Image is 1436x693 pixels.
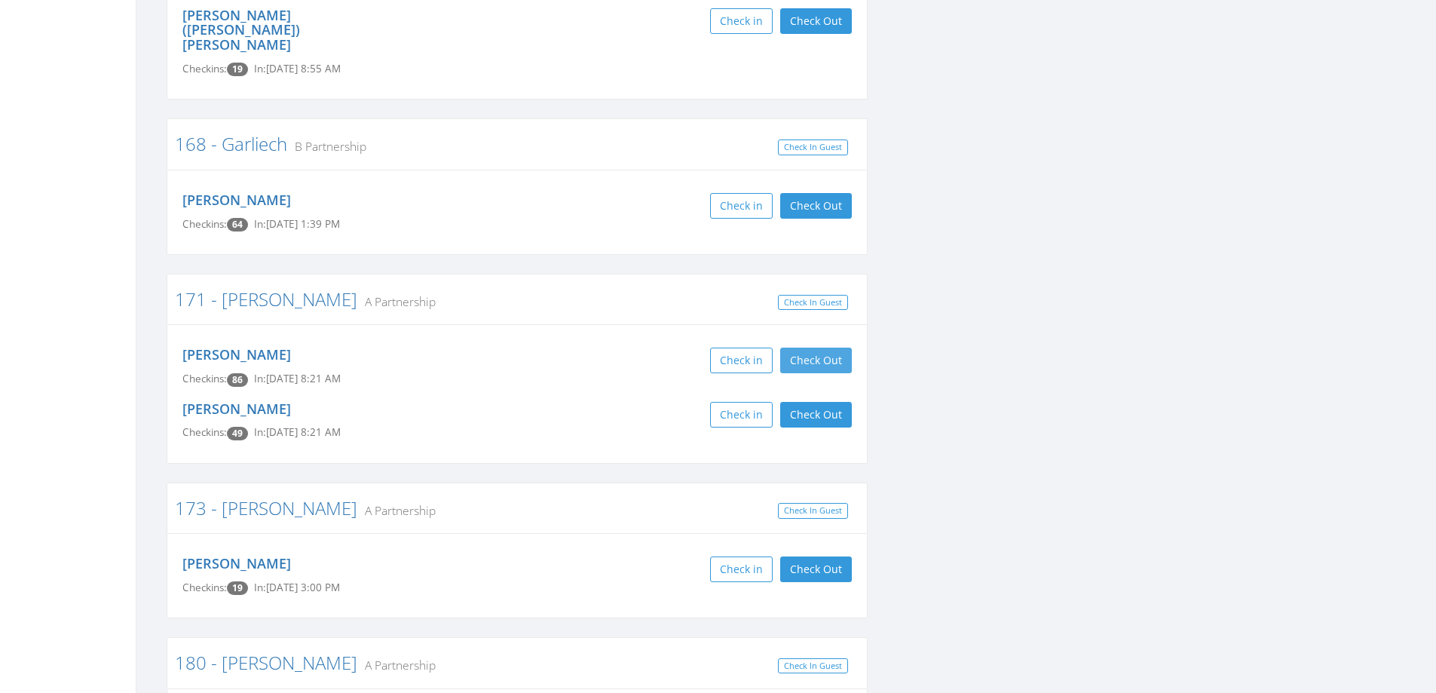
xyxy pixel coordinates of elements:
[227,63,248,76] span: Checkin count
[357,502,436,519] small: A Partnership
[778,140,848,155] a: Check In Guest
[780,348,852,373] button: Check Out
[357,293,436,310] small: A Partnership
[254,372,341,385] span: In: [DATE] 8:21 AM
[182,6,300,54] a: [PERSON_NAME] ([PERSON_NAME]) [PERSON_NAME]
[182,217,227,231] span: Checkins:
[227,581,248,595] span: Checkin count
[175,495,357,520] a: 173 - [PERSON_NAME]
[227,218,248,232] span: Checkin count
[778,295,848,311] a: Check In Guest
[778,503,848,519] a: Check In Guest
[254,217,340,231] span: In: [DATE] 1:39 PM
[710,557,773,582] button: Check in
[175,287,357,311] a: 171 - [PERSON_NAME]
[287,138,366,155] small: B Partnership
[780,402,852,428] button: Check Out
[357,657,436,673] small: A Partnership
[254,581,340,594] span: In: [DATE] 3:00 PM
[710,348,773,373] button: Check in
[182,554,291,572] a: [PERSON_NAME]
[227,373,248,387] span: Checkin count
[254,62,341,75] span: In: [DATE] 8:55 AM
[182,400,291,418] a: [PERSON_NAME]
[182,62,227,75] span: Checkins:
[778,658,848,674] a: Check In Guest
[182,425,227,439] span: Checkins:
[710,8,773,34] button: Check in
[182,372,227,385] span: Checkins:
[780,193,852,219] button: Check Out
[175,650,357,675] a: 180 - [PERSON_NAME]
[182,581,227,594] span: Checkins:
[182,191,291,209] a: [PERSON_NAME]
[710,193,773,219] button: Check in
[710,402,773,428] button: Check in
[254,425,341,439] span: In: [DATE] 8:21 AM
[227,427,248,440] span: Checkin count
[175,131,287,156] a: 168 - Garliech
[780,557,852,582] button: Check Out
[780,8,852,34] button: Check Out
[182,345,291,363] a: [PERSON_NAME]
